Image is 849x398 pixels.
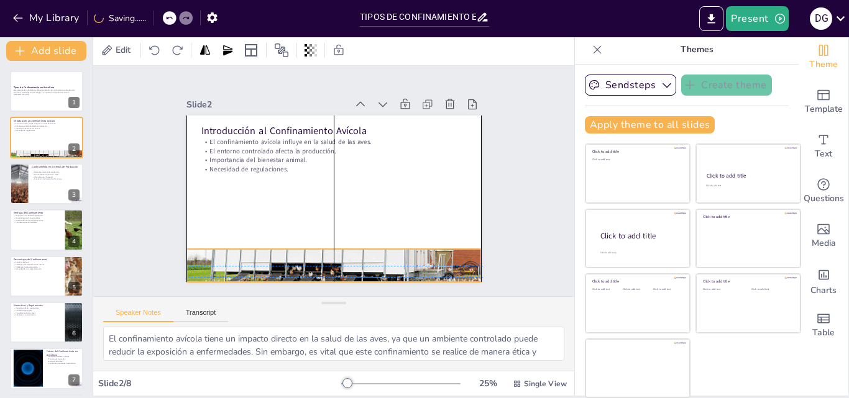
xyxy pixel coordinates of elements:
div: Add images, graphics, shapes or video [799,214,848,258]
div: 4 [68,236,80,247]
div: Click to add text [592,288,620,291]
button: Present [726,6,788,31]
span: Questions [804,192,844,206]
p: Necesidad de un manejo adecuado. [14,268,62,270]
p: Métodos sostenibles y éticos. [47,356,80,358]
div: Click to add text [706,184,789,188]
p: Educación y concienciación. [14,314,62,317]
div: Add a table [799,303,848,348]
p: Afectación del comportamiento natural. [14,263,62,266]
div: Click to add title [707,172,789,179]
div: Saving...... [94,12,146,24]
span: Charts [810,284,837,297]
p: El confinamiento avícola influye en la salud de las aves. [14,122,80,125]
span: Single View [524,379,567,389]
span: Table [812,326,835,340]
div: 2 [10,117,83,158]
p: El entorno controlado afecta la producción. [14,125,80,127]
div: Click to add text [703,288,742,291]
button: Sendsteps [585,75,676,96]
div: Get real-time input from your audience [799,169,848,214]
div: Click to add title [592,149,681,154]
div: 6 [10,302,83,343]
div: 1 [68,97,80,108]
div: 25 % [473,378,503,389]
p: Generated with [URL] [14,94,80,96]
p: Necesidad de regulaciones. [240,80,443,265]
p: Esta presentación abordará los diferentes métodos de confinamiento utilizados en la avicultura, s... [14,89,80,94]
p: Normativas y Regulaciones [14,304,62,307]
p: Estrés en las aves. [14,261,62,263]
div: Click to add title [703,214,792,219]
button: Speaker Notes [103,309,173,322]
p: Importancia del bienestar animal. [246,73,449,258]
strong: Tipos de Confinamiento en Avicultura [14,86,54,89]
div: 5 [10,256,83,297]
button: Apply theme to all slides [585,116,715,133]
span: Text [815,147,832,161]
p: Importancia del bienestar animal. [14,127,80,129]
p: Cumplimiento ético y legal. [14,312,62,314]
button: Create theme [681,75,772,96]
div: 7 [68,374,80,386]
div: 2 [68,143,80,155]
div: 3 [68,189,80,201]
p: Ventajas del Confinamiento [14,211,62,215]
div: Click to add title [600,230,680,241]
p: Optimización de recursos alimenticios. [14,219,62,222]
span: Template [805,102,843,116]
p: Futuro del Confinamiento en Avicultura [47,350,80,357]
button: Add slide [6,41,86,61]
div: 6 [68,328,80,339]
div: Click to add text [623,288,651,291]
p: Mejora en la eficiencia de producción. [14,215,62,217]
p: Importancia de la elección del sistema. [32,178,80,180]
span: Theme [809,58,838,71]
p: Tecnologías mejoradas. [47,358,80,361]
button: Export to PowerPoint [699,6,723,31]
p: Desventajas del Confinamiento [14,258,62,261]
p: Cambio hacia enfoques humanitarios. [47,363,80,365]
p: Confinamiento en Sistemas de Producción [32,165,80,169]
p: Libre pastoreo y bienestar. [32,176,80,178]
p: Introducción al Confinamiento Avícola [14,119,80,123]
div: 5 [68,282,80,293]
div: 7 [10,348,83,389]
div: 1 [10,71,83,112]
button: D G [810,6,832,31]
p: Necesidad de regulaciones. [14,129,80,132]
span: Position [274,43,289,58]
div: Click to add body [600,251,679,254]
p: Acceso al aire libre. [47,360,80,363]
span: Edit [113,44,133,56]
p: El entorno controlado afecta la producción. [252,66,456,251]
p: El confinamiento avícola influye en la salud de las aves. [258,60,461,244]
div: Add text boxes [799,124,848,169]
p: Introducción al Confinamiento Avícola [264,50,470,237]
div: Add ready made slides [799,79,848,124]
div: Click to add text [751,288,791,291]
input: Insert title [360,8,476,26]
div: D G [810,7,832,30]
div: Change the overall theme [799,35,848,79]
p: Importancia de las regulaciones. [14,307,62,310]
textarea: El confinamiento avícola tiene un impacto directo en la salud de las aves, ya que un ambiente con... [103,327,564,361]
div: Click to add text [653,288,681,291]
span: Media [812,237,836,250]
p: Problemas de salud asociados. [14,266,62,268]
p: Variedad según el país. [14,309,62,312]
p: Confinamiento en jaulas vs. suelo. [32,173,80,176]
div: Slide 2 [272,21,399,137]
div: Layout [241,40,261,60]
div: Click to add title [592,279,681,284]
button: Transcript [173,309,229,322]
p: Themes [607,35,786,65]
div: Add charts and graphs [799,258,848,303]
div: Slide 2 / 8 [98,378,341,389]
p: Consideraciones de bienestar. [14,222,62,224]
div: Click to add title [703,279,792,284]
div: 3 [10,163,83,204]
p: Diferentes sistemas de producción. [32,171,80,173]
div: Click to add text [592,158,681,161]
p: Manejo efectivo de enfermedades. [14,217,62,220]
